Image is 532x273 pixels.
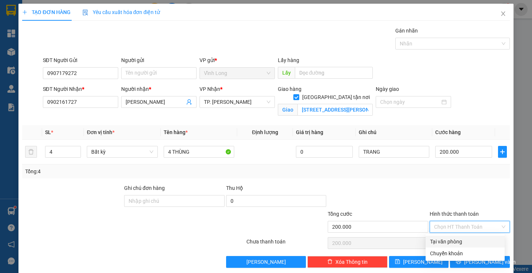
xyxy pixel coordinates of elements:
[464,258,516,266] span: [PERSON_NAME] và In
[493,4,514,24] button: Close
[164,129,188,135] span: Tên hàng
[91,146,153,157] span: Bất kỳ
[356,125,432,140] th: Ghi chú
[43,56,118,64] div: SĐT Người Gửi
[22,10,27,15] span: plus
[498,146,507,158] button: plus
[186,99,192,105] span: user-add
[246,238,327,250] div: Chưa thanh toán
[430,211,479,217] label: Hình thức thanh toán
[297,104,373,116] input: Giao tận nơi
[296,146,353,158] input: 0
[435,129,461,135] span: Cước hàng
[278,86,301,92] span: Giao hàng
[199,86,220,92] span: VP Nhận
[430,249,500,257] div: Chuyển khoản
[278,67,295,79] span: Lấy
[25,167,206,175] div: Tổng: 4
[295,67,373,79] input: Dọc đường
[498,149,507,155] span: plus
[82,9,160,15] span: Yêu cầu xuất hóa đơn điện tử
[359,146,429,158] input: Ghi Chú
[307,256,388,268] button: deleteXóa Thông tin
[389,256,449,268] button: save[PERSON_NAME]
[328,211,352,217] span: Tổng cước
[395,28,418,34] label: Gán nhãn
[500,11,506,17] span: close
[22,9,70,15] span: TẠO ĐƠN HÀNG
[403,258,443,266] span: [PERSON_NAME]
[199,56,275,64] div: VP gửi
[204,68,270,79] span: Vĩnh Long
[327,259,332,265] span: delete
[252,129,278,135] span: Định lượng
[164,146,234,158] input: VD: Bàn, Ghế
[278,104,297,116] span: Giao
[226,185,243,191] span: Thu Hộ
[124,185,165,191] label: Ghi chú đơn hàng
[82,10,88,16] img: icon
[380,98,440,106] input: Ngày giao
[25,146,37,158] button: delete
[45,129,51,135] span: SL
[121,56,197,64] div: Người gửi
[204,96,270,108] span: TP. Hồ Chí Minh
[87,129,115,135] span: Đơn vị tính
[121,85,197,93] div: Người nhận
[450,256,509,268] button: printer[PERSON_NAME] và In
[226,256,306,268] button: [PERSON_NAME]
[335,258,368,266] span: Xóa Thông tin
[296,129,323,135] span: Giá trị hàng
[278,57,299,63] span: Lấy hàng
[43,85,118,93] div: SĐT Người Nhận
[376,86,399,92] label: Ngày giao
[430,238,500,246] div: Tại văn phòng
[456,259,461,265] span: printer
[124,195,225,207] input: Ghi chú đơn hàng
[246,258,286,266] span: [PERSON_NAME]
[299,93,373,101] span: [GEOGRAPHIC_DATA] tận nơi
[395,259,400,265] span: save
